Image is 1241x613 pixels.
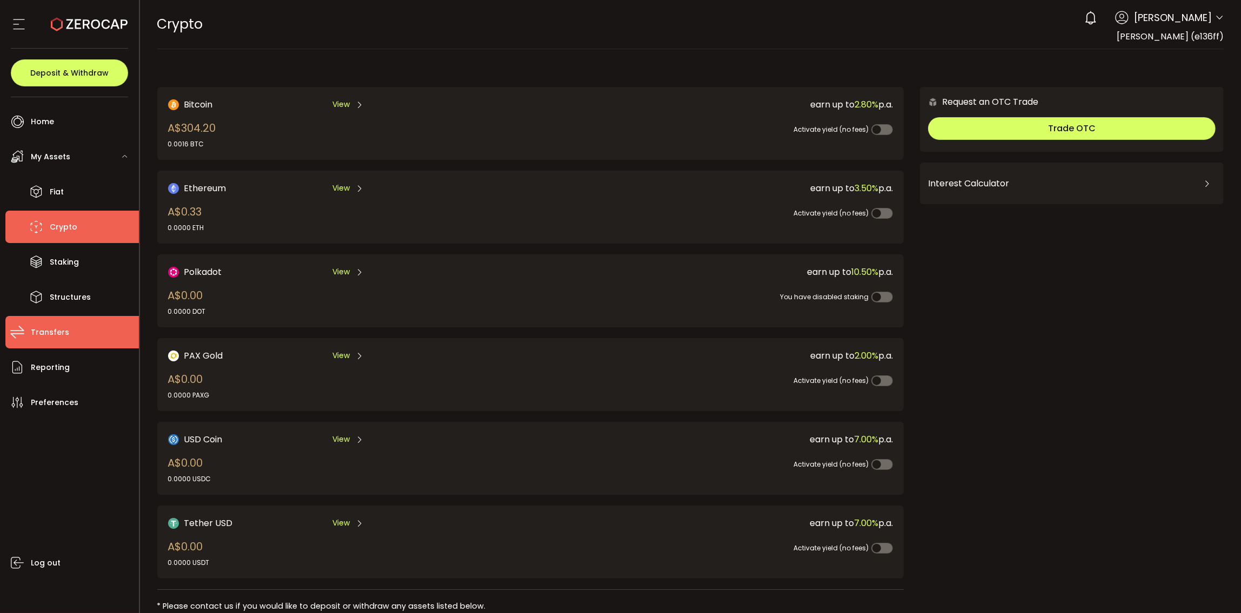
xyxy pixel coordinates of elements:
img: Bitcoin [168,99,179,110]
div: A$0.00 [168,538,210,568]
img: DOT [168,267,179,278]
img: Ethereum [168,183,179,194]
span: Activate yield (no fees) [793,460,869,469]
div: A$0.33 [168,204,204,233]
img: USD Coin [168,434,179,445]
div: 0.0000 DOT [168,307,206,316]
span: Activate yield (no fees) [793,125,869,134]
span: 2.00% [855,349,878,362]
span: Crypto [50,219,77,235]
span: Reporting [31,360,70,375]
span: My Assets [31,149,70,165]
span: 7.00% [854,517,878,529]
span: Tether USD [184,516,233,530]
span: 10.50% [851,266,878,278]
span: Preferences [31,395,78,410]
div: A$304.20 [168,120,216,149]
span: Transfers [31,325,69,340]
div: Request an OTC Trade [920,95,1038,109]
div: 0.0000 PAXG [168,390,210,400]
span: 3.50% [855,182,878,194]
div: 0.0000 ETH [168,223,204,233]
div: 0.0000 USDT [168,558,210,568]
span: Bitcoin [184,98,213,111]
span: Crypto [157,15,203,33]
button: Deposit & Withdraw [11,59,128,86]
span: View [332,183,350,194]
div: 0.0016 BTC [168,139,216,149]
span: View [332,266,350,278]
div: A$0.00 [168,287,206,316]
div: earn up to p.a. [516,181,893,195]
span: Deposit & Withdraw [30,69,109,77]
img: 6nGpN7MZ9FLuBP83NiajKbTRY4UzlzQtBKtCrLLspmCkSvCZHBKvY3NxgQaT5JnOQREvtQ257bXeeSTueZfAPizblJ+Fe8JwA... [928,97,938,107]
span: 2.80% [855,98,878,111]
span: View [332,350,350,361]
iframe: Chat Widget [1187,561,1241,613]
span: Polkadot [184,265,222,279]
div: earn up to p.a. [516,98,893,111]
span: View [332,434,350,445]
span: Staking [50,254,79,270]
img: Tether USD [168,518,179,529]
span: View [332,517,350,529]
span: Trade OTC [1048,122,1096,134]
span: Log out [31,555,61,571]
span: Fiat [50,184,64,200]
span: Activate yield (no fees) [793,208,869,218]
img: PAX Gold [168,351,179,361]
div: * Please contact us if you would like to deposit or withdraw any assets listed below. [157,601,904,612]
div: earn up to p.a. [516,349,893,362]
div: A$0.00 [168,455,211,484]
div: Interest Calculator [928,171,1216,197]
div: A$0.00 [168,371,210,400]
span: 7.00% [854,433,878,446]
div: earn up to p.a. [516,265,893,279]
span: PAX Gold [184,349,223,362]
span: Activate yield (no fees) [793,543,869,553]
span: Ethereum [184,181,226,195]
div: earn up to p.a. [516,516,893,530]
div: earn up to p.a. [516,433,893,446]
span: Home [31,114,54,130]
div: 0.0000 USDC [168,474,211,484]
span: You have disabled staking [780,292,869,301]
span: Structures [50,289,91,305]
button: Trade OTC [928,117,1216,140]
span: USD Coin [184,433,223,446]
span: [PERSON_NAME] [1134,10,1212,25]
span: [PERSON_NAME] (e136ff) [1117,30,1224,43]
span: Activate yield (no fees) [793,376,869,385]
span: View [332,99,350,110]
